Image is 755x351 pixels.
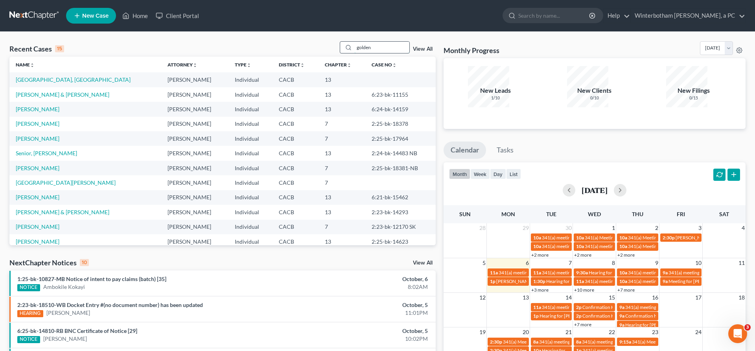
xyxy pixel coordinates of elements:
[503,339,579,345] span: 341(a) Meeting for [PERSON_NAME]
[273,220,319,234] td: CACB
[565,293,573,302] span: 14
[319,190,365,205] td: 13
[80,259,89,266] div: 10
[533,313,539,319] span: 1p
[247,63,251,68] i: unfold_more
[365,131,436,146] td: 2:25-bk-17964
[588,211,601,217] span: Wed
[319,72,365,87] td: 13
[296,275,428,283] div: October, 6
[666,95,721,101] div: 0/15
[161,146,228,160] td: [PERSON_NAME]
[632,339,755,345] span: 341(a) Meeting for [PERSON_NAME] and [PERSON_NAME]
[46,309,90,317] a: [PERSON_NAME]
[16,91,109,98] a: [PERSON_NAME] & [PERSON_NAME]
[365,234,436,249] td: 2:25-bk-14623
[604,9,630,23] a: Help
[273,131,319,146] td: CACB
[16,76,131,83] a: [GEOGRAPHIC_DATA], [GEOGRAPHIC_DATA]
[296,301,428,309] div: October, 5
[479,293,486,302] span: 12
[574,322,591,327] a: +7 more
[619,278,627,284] span: 10a
[228,146,273,160] td: Individual
[161,72,228,87] td: [PERSON_NAME]
[325,62,352,68] a: Chapterunfold_more
[296,309,428,317] div: 11:01PM
[16,165,59,171] a: [PERSON_NAME]
[228,190,273,205] td: Individual
[533,235,541,241] span: 10a
[296,335,428,343] div: 10:02PM
[542,270,618,276] span: 341(a) meeting for [PERSON_NAME]
[17,301,203,308] a: 2:23-bk-18510-WB Docket Entry #(no document number) has been updated
[522,327,530,337] span: 20
[576,243,584,249] span: 10a
[228,87,273,102] td: Individual
[582,313,690,319] span: Confirmation Hearing for Avinash [PERSON_NAME]
[161,131,228,146] td: [PERSON_NAME]
[17,327,137,334] a: 6:25-bk-14810-RB BNC Certificate of Notice [29]
[619,270,627,276] span: 10a
[319,220,365,234] td: 7
[16,150,77,156] a: Senior, [PERSON_NAME]
[16,62,35,68] a: Nameunfold_more
[319,161,365,175] td: 7
[666,86,721,95] div: New Filings
[319,102,365,116] td: 13
[632,211,643,217] span: Thu
[533,339,538,345] span: 8a
[694,258,702,268] span: 10
[319,87,365,102] td: 13
[546,211,556,217] span: Tue
[738,293,746,302] span: 18
[533,243,541,249] span: 10a
[273,102,319,116] td: CACB
[273,175,319,190] td: CACB
[663,235,675,241] span: 2:30p
[347,63,352,68] i: unfold_more
[9,44,64,53] div: Recent Cases
[273,161,319,175] td: CACB
[273,87,319,102] td: CACB
[228,161,273,175] td: Individual
[372,62,397,68] a: Case Nounfold_more
[567,95,622,101] div: 0/10
[533,270,541,276] span: 11a
[576,313,582,319] span: 2p
[273,72,319,87] td: CACB
[413,260,433,266] a: View All
[235,62,251,68] a: Typeunfold_more
[365,190,436,205] td: 6:21-bk-15462
[354,42,409,53] input: Search by name...
[16,194,59,200] a: [PERSON_NAME]
[741,223,746,233] span: 4
[319,146,365,160] td: 13
[619,322,624,328] span: 9a
[619,339,631,345] span: 9:15a
[531,287,549,293] a: +3 more
[518,8,590,23] input: Search by name...
[567,86,622,95] div: New Clients
[365,87,436,102] td: 6:23-bk-11155
[228,72,273,87] td: Individual
[628,243,751,249] span: 341(a) Meeting for [PERSON_NAME] and [PERSON_NAME]
[619,243,627,249] span: 10a
[279,62,305,68] a: Districtunfold_more
[300,63,305,68] i: unfold_more
[17,284,40,291] div: NOTICE
[617,287,635,293] a: +7 more
[574,252,591,258] a: +2 more
[542,243,618,249] span: 341(a) meeting for [PERSON_NAME]
[17,310,43,317] div: HEARING
[499,270,575,276] span: 341(a) meeting for [PERSON_NAME]
[576,339,581,345] span: 8a
[540,313,601,319] span: Hearing for [PERSON_NAME]
[296,327,428,335] div: October, 5
[319,205,365,219] td: 13
[228,131,273,146] td: Individual
[161,102,228,116] td: [PERSON_NAME]
[161,117,228,131] td: [PERSON_NAME]
[576,235,584,241] span: 10a
[694,327,702,337] span: 24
